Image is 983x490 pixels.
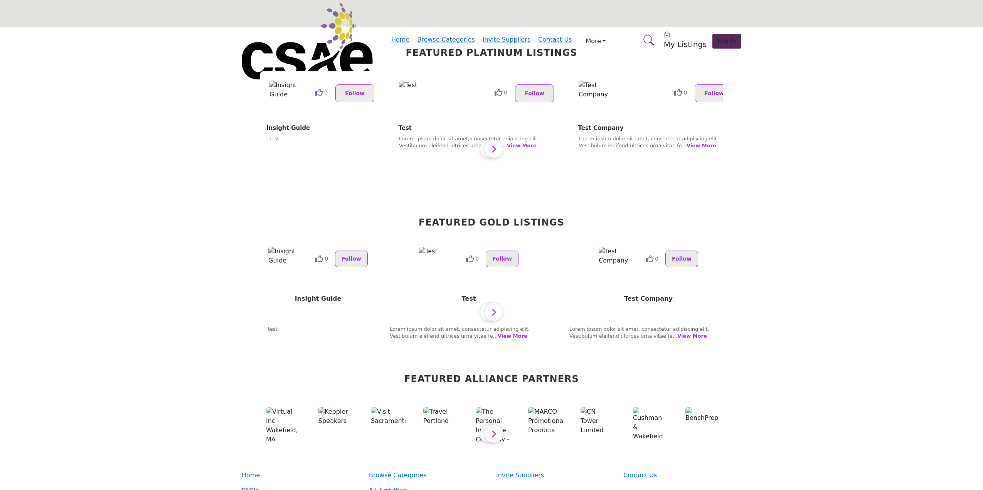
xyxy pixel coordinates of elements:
div: My Listings [664,30,707,49]
a: Home [391,36,409,43]
img: Insight Guide [269,81,304,99]
span: Log In [717,37,736,45]
button: Follow [335,84,374,102]
button: Follow [665,251,698,267]
a: View More [498,333,527,339]
a: Insight Guide [295,295,342,302]
a: Contact Us [538,36,572,43]
img: Visit Sacramento [371,407,408,426]
a: Home [242,471,360,480]
a: Contact Us [623,471,741,480]
img: BenchPrep [685,407,720,423]
span: Follow [345,90,365,96]
img: Site Logo [242,3,373,79]
a: Search [635,30,659,51]
span: 0 [683,89,687,97]
span: Follow [525,90,544,96]
h2: Featured Alliance Partners [260,372,723,386]
div: Lorem ipsum dolor sit amet, consectetur adipiscing elit. Vestibulum eleifend ultrices urna vitae ... [390,326,548,357]
img: Travel Portland [423,407,458,426]
button: Follow [486,251,518,267]
a: Test Company [578,125,624,131]
a: Browse Categories [417,36,475,43]
span: Follow [342,256,361,262]
img: Test [399,81,417,90]
a: Invite Suppliers [496,471,614,480]
a: View More [507,143,537,148]
span: 0 [655,255,658,263]
a: Test [462,295,476,302]
span: 0 [325,255,328,263]
img: Test Company [599,247,637,265]
div: Lorem ipsum dolor sit amet, consectetur adipiscing elit. Vestibulum eleifend ultrices urna vitae ... [569,326,727,357]
span: 0 [324,89,328,97]
a: View More [687,143,716,148]
img: Cushman & Wakefield [633,407,668,441]
img: Test [419,247,438,256]
div: Lorem ipsum dolor sit amet, consectetur adipiscing elit. Vestibulum eleifend ultrices urna vitae ... [579,135,734,199]
span: Follow [492,256,512,262]
span: Follow [704,90,724,96]
a: View More [677,333,707,339]
img: The Personal Insurance Company - Mississauga [476,407,513,453]
h2: Featured Platinum Listings [260,46,723,60]
img: CN Tower Limited [581,407,615,435]
span: 0 [475,255,479,263]
button: Log In [712,34,741,49]
a: Insight Guide [266,125,310,131]
img: Test Company [579,81,613,99]
img: Insight Guide [268,247,307,265]
h5: My Listings [664,40,707,49]
div: Lorem ipsum dolor sit amet, consectetur adipiscing elit. Vestibulum eleifend ultrices urna vitae ... [399,135,554,199]
h2: Featured Gold Listings [260,216,723,229]
p: test [268,326,368,333]
p: test [269,135,374,142]
img: Virtual Inc - Wakefield, MA [266,407,301,444]
img: MARCO Promotional Products [528,407,565,435]
a: More [579,35,612,47]
a: Browse Categories [369,471,487,480]
a: Test [399,125,412,131]
span: 0 [504,89,507,97]
a: Test Company [624,295,673,302]
button: Follow [515,84,554,102]
a: Invite Suppliers [483,36,530,43]
img: Keppler Speakers [318,407,353,426]
button: Follow [335,251,368,267]
button: Follow [695,84,734,102]
span: Follow [672,256,692,262]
